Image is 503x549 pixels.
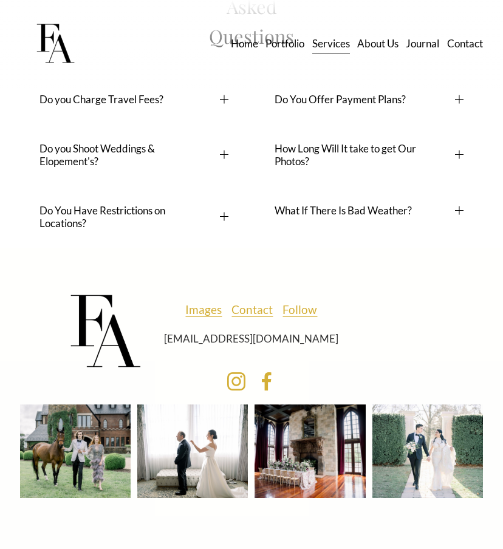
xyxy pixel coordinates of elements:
[282,299,317,320] a: Follow
[185,299,222,320] a: Images
[275,93,455,106] span: Do You Offer Payment Plans?
[312,33,350,54] a: Services
[357,33,399,54] a: About Us
[39,142,220,168] span: Do you Shoot Weddings & Elopement's?
[265,33,304,54] a: Portfolio
[39,204,220,230] span: Do You Have Restrictions on Locations?
[39,93,220,106] span: Do you Charge Travel Fees?
[157,330,346,349] p: [EMAIL_ADDRESS][DOMAIN_NAME]
[227,372,246,391] a: Instagram
[275,124,464,186] button: How Long Will It take to get Our Photos?
[231,33,258,54] a: Home
[39,124,228,186] button: Do you Shoot Weddings & Elopement's?
[275,204,455,217] span: What If There Is Bad Weather?
[275,186,464,235] button: What If There Is Bad Weather?
[406,33,439,54] a: Journal
[231,299,273,320] a: Contact
[275,75,464,124] button: Do You Offer Payment Plans?
[275,142,455,168] span: How Long Will It take to get Our Photos?
[257,372,276,391] a: Facebook
[39,186,228,248] button: Do You Have Restrictions on Locations?
[39,75,228,124] button: Do you Charge Travel Fees?
[447,33,483,54] a: Contact
[20,9,90,79] img: Frost Artistry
